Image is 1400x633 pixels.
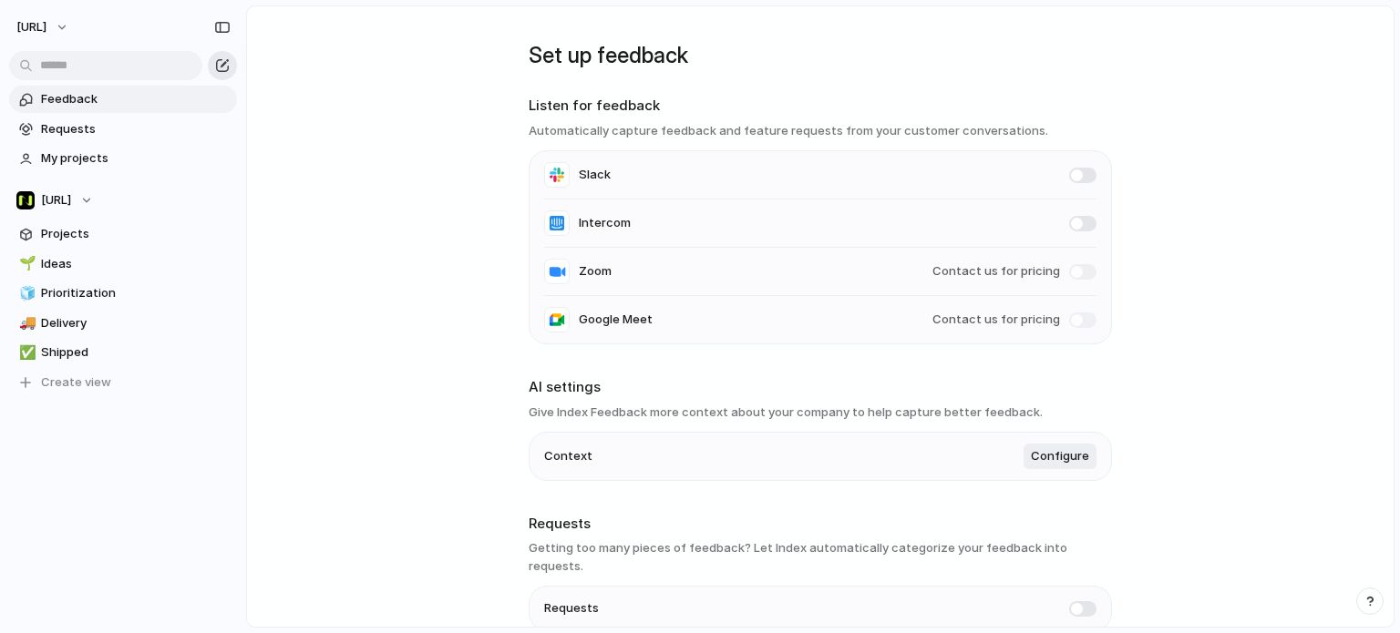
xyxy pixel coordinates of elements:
span: Delivery [41,314,231,332]
div: 🧊 [19,283,32,304]
div: 🚚 [19,312,32,333]
span: Configure [1031,447,1089,465]
h2: Listen for feedback [529,96,1112,117]
h2: Requests [529,514,1112,535]
a: Requests [9,116,237,143]
span: Context [544,447,592,465]
span: Requests [544,599,599,618]
h3: Getting too many pieces of feedback? Let Index automatically categorize your feedback into requests. [529,539,1112,575]
span: Projects [41,225,231,243]
span: Prioritization [41,284,231,302]
button: 🧊 [16,284,35,302]
a: Projects [9,220,237,248]
h3: Automatically capture feedback and feature requests from your customer conversations. [529,122,1112,140]
button: 🚚 [16,314,35,332]
button: [URL] [9,187,237,214]
h1: Set up feedback [529,39,1112,72]
span: Intercom [579,214,631,232]
span: [URL] [16,18,46,36]
a: Feedback [9,86,237,113]
span: Shipped [41,343,231,362]
button: 🌱 [16,255,35,273]
h3: Give Index Feedback more context about your company to help capture better feedback. [529,403,1112,422]
span: Google Meet [579,311,653,329]
span: My projects [41,149,231,168]
div: 🌱 [19,253,32,274]
h2: AI settings [529,377,1112,398]
span: Create view [41,373,111,392]
span: Ideas [41,255,231,273]
button: Create view [9,369,237,396]
a: ✅Shipped [9,339,237,366]
div: ✅ [19,342,32,363]
a: 🧊Prioritization [9,280,237,307]
a: 🌱Ideas [9,250,237,278]
span: Requests [41,120,231,138]
span: Feedback [41,90,231,108]
a: 🚚Delivery [9,310,237,337]
button: ✅ [16,343,35,362]
span: Contact us for pricing [932,262,1060,281]
a: My projects [9,145,237,172]
span: [URL] [41,191,71,209]
button: [URL] [8,13,78,42]
span: Contact us for pricing [932,311,1060,329]
span: Slack [579,166,611,184]
span: Zoom [579,262,612,281]
button: Configure [1024,444,1096,469]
